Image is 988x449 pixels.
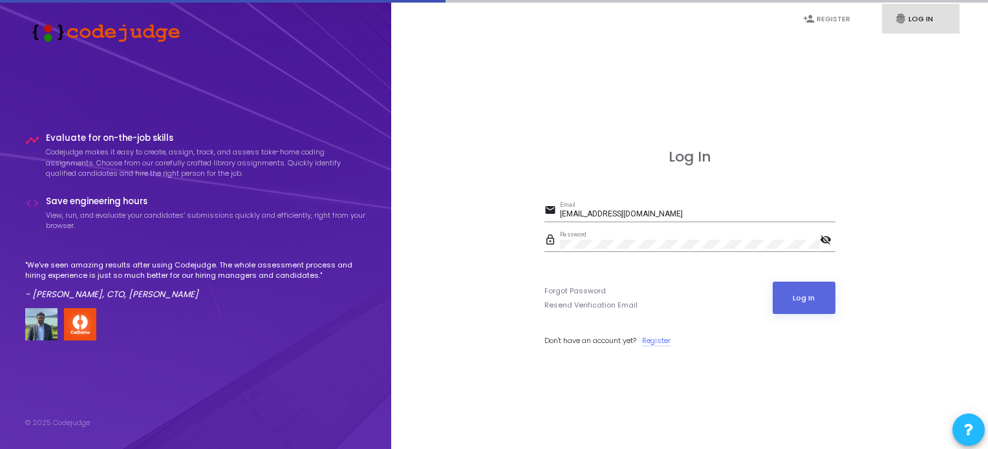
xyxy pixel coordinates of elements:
[544,300,638,311] a: Resend Verification Email
[820,233,835,249] mat-icon: visibility_off
[773,282,835,314] button: Log In
[560,210,835,219] input: Email
[25,417,90,428] div: © 2025 Codejudge
[544,233,560,249] mat-icon: lock_outline
[544,335,636,346] span: Don't have an account yet?
[882,4,960,34] a: fingerprintLog In
[25,288,199,300] em: - [PERSON_NAME], CTO, [PERSON_NAME]
[64,308,96,340] img: company-logo
[25,308,58,340] img: user image
[544,204,560,219] mat-icon: email
[803,13,815,25] i: person_add
[544,286,606,297] a: Forgot Password
[790,4,868,34] a: person_addRegister
[544,149,835,165] h3: Log In
[642,335,671,346] a: Register
[895,13,907,25] i: fingerprint
[46,196,367,207] h4: Save engineering hours
[46,210,367,231] p: View, run, and evaluate your candidates’ submissions quickly and efficiently, right from your bro...
[25,260,367,281] p: "We've seen amazing results after using Codejudge. The whole assessment process and hiring experi...
[46,133,367,143] h4: Evaluate for on-the-job skills
[25,133,39,147] i: timeline
[25,196,39,211] i: code
[46,147,367,179] p: Codejudge makes it easy to create, assign, track, and assess take-home coding assignments. Choose...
